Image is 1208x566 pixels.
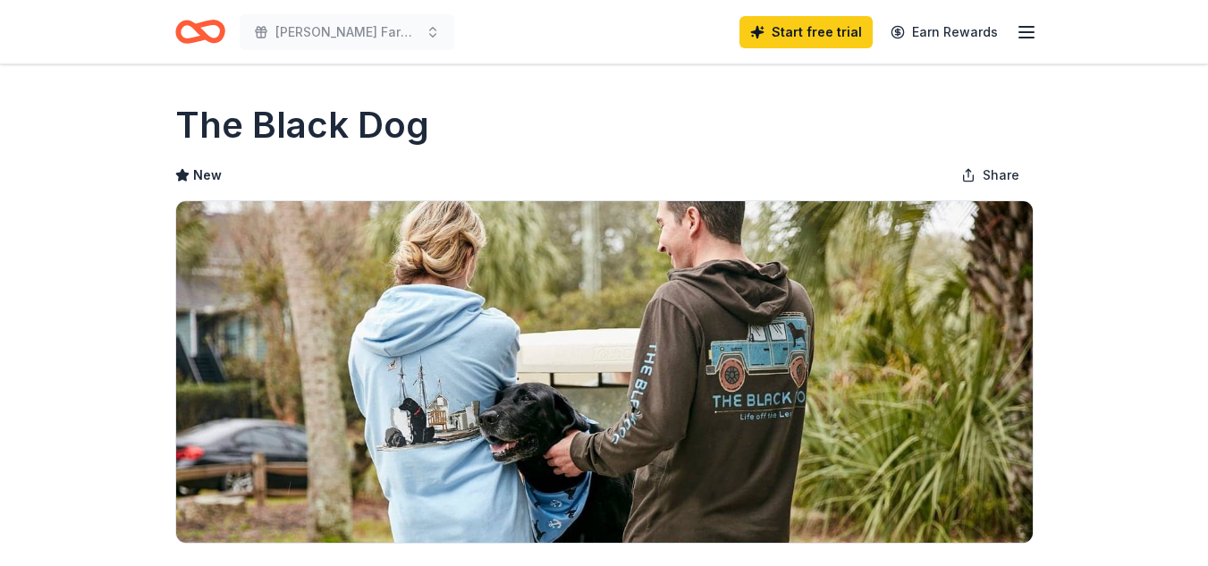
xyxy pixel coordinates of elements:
h1: The Black Dog [175,100,429,150]
button: Share [947,157,1034,193]
span: [PERSON_NAME] Farm Fun Run and Walk [275,21,418,43]
a: Earn Rewards [880,16,1009,48]
button: [PERSON_NAME] Farm Fun Run and Walk [240,14,454,50]
span: New [193,165,222,186]
a: Home [175,11,225,53]
a: Start free trial [739,16,873,48]
span: Share [983,165,1019,186]
img: Image for The Black Dog [176,201,1033,543]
